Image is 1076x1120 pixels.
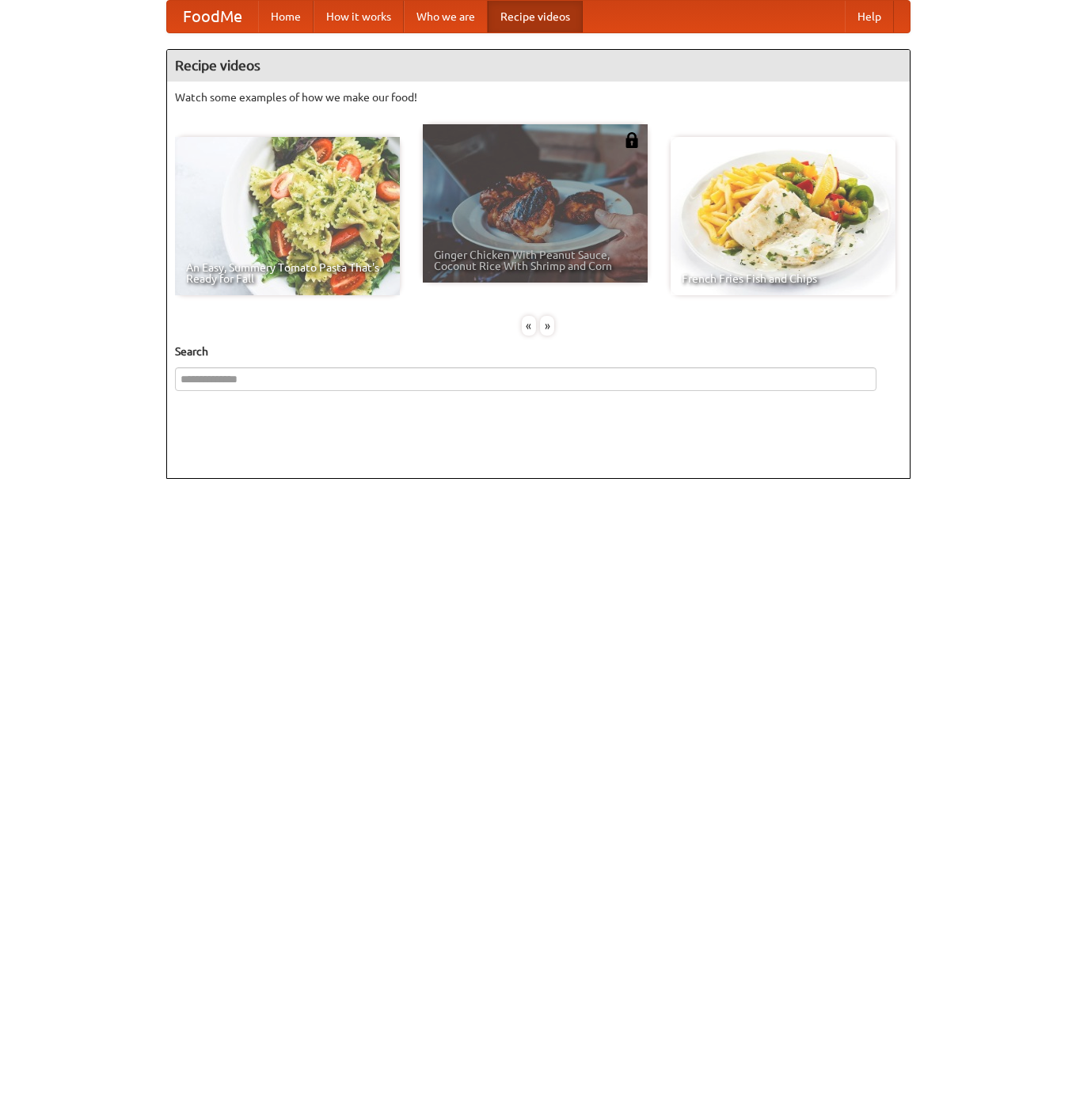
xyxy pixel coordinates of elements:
span: French Fries Fish and Chips [682,273,884,284]
p: Watch some examples of how we make our food! [175,89,902,105]
a: Help [845,1,894,32]
a: An Easy, Summery Tomato Pasta That's Ready for Fall [175,137,400,295]
div: « [522,316,536,336]
img: 483408.png [624,132,640,148]
a: French Fries Fish and Chips [671,137,895,295]
span: An Easy, Summery Tomato Pasta That's Ready for Fall [186,262,389,284]
h5: Search [175,344,902,359]
a: FoodMe [167,1,258,32]
a: Recipe videos [488,1,583,32]
a: Home [258,1,314,32]
a: How it works [314,1,404,32]
h4: Recipe videos [167,50,910,82]
a: Who we are [404,1,488,32]
div: » [540,316,554,336]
